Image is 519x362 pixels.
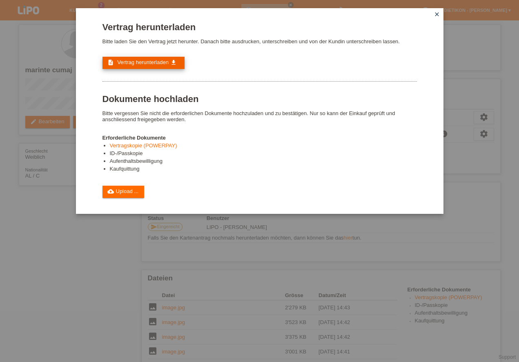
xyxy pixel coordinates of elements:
[102,57,185,69] a: description Vertrag herunterladen get_app
[102,186,145,198] a: cloud_uploadUpload ...
[102,94,417,104] h1: Dokumente hochladen
[110,158,417,166] li: Aufenthaltsbewilligung
[102,135,417,141] h4: Erforderliche Dokumente
[110,142,177,149] a: Vertragskopie (POWERPAY)
[107,59,114,66] i: description
[117,59,169,65] span: Vertrag herunterladen
[434,11,440,18] i: close
[102,22,417,32] h1: Vertrag herunterladen
[170,59,177,66] i: get_app
[107,188,114,195] i: cloud_upload
[110,166,417,173] li: Kaufquittung
[102,110,417,122] p: Bitte vergessen Sie nicht die erforderlichen Dokumente hochzuladen und zu bestätigen. Nur so kann...
[102,38,417,44] p: Bitte laden Sie den Vertrag jetzt herunter. Danach bitte ausdrucken, unterschreiben und von der K...
[110,150,417,158] li: ID-/Passkopie
[432,10,442,20] a: close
